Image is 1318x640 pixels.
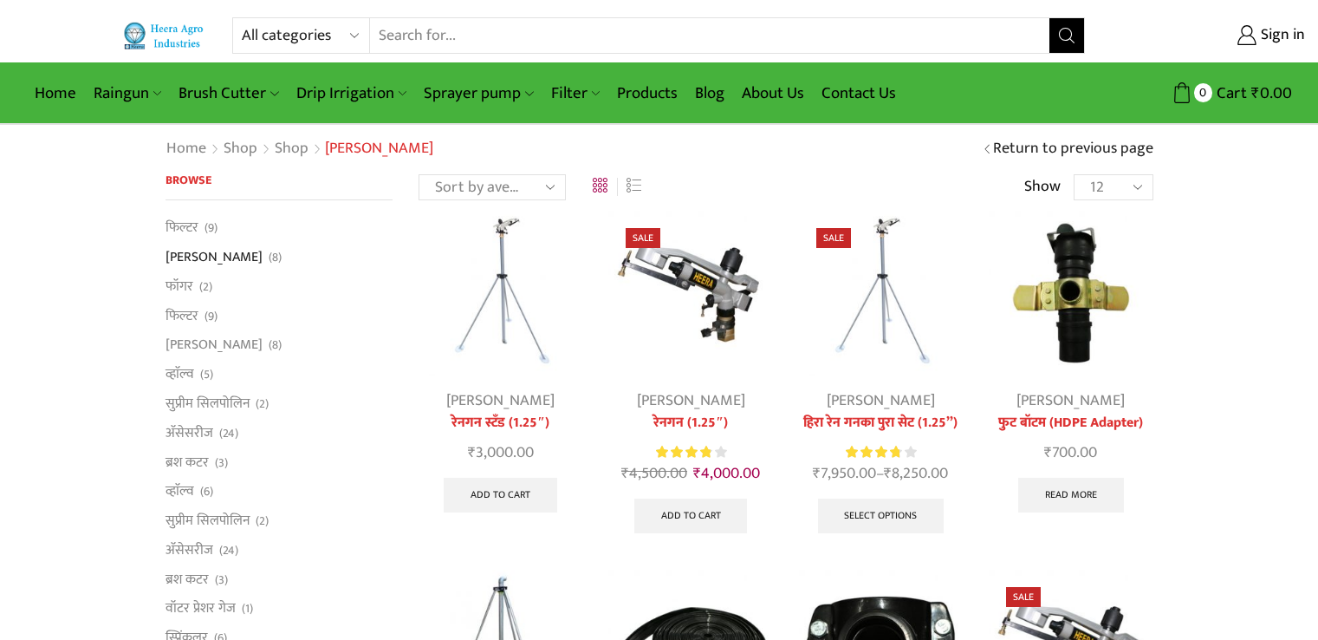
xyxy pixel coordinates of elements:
span: Rated out of 5 [846,443,900,461]
a: Return to previous page [993,138,1153,160]
span: Sign in [1256,24,1305,47]
a: About Us [733,73,813,114]
span: (2) [256,513,269,530]
a: Select options for “फुट बॉटम (HDPE Adapter)” [1018,478,1124,513]
bdi: 8,250.00 [884,460,948,487]
span: (8) [269,336,282,354]
a: रेनगन (1.25″) [608,413,772,434]
a: अ‍ॅसेसरीज [166,418,213,447]
a: Add to cart: “रेनगन (1.25")” [634,499,748,533]
span: 0 [1194,83,1212,101]
a: सुप्रीम सिलपोलिन [166,389,250,418]
a: Filter [542,73,608,114]
span: (2) [256,395,269,413]
a: फिल्टर [166,301,198,330]
span: (3) [215,571,228,589]
bdi: 700.00 [1044,440,1097,466]
a: Brush Cutter [170,73,287,114]
span: ₹ [813,460,821,487]
a: वॉटर प्रेशर गेज [166,594,236,624]
input: Search for... [370,18,1050,53]
img: Heera Raingun [608,211,772,375]
img: Heera Rain Gun Complete Set [799,211,963,375]
a: Blog [686,73,733,114]
div: Rated 3.86 out of 5 [846,443,916,461]
a: Products [608,73,686,114]
a: व्हाॅल्व [166,477,194,506]
a: Add to cart: “रेनगन स्टॅंड (1.25")” [444,478,557,513]
a: फिल्टर [166,218,198,242]
a: Drip Irrigation [288,73,415,114]
span: (24) [219,542,238,559]
span: (6) [200,483,213,500]
a: फॉगर [166,271,193,301]
a: हिरा रेन गनका पुरा सेट (1.25”) [799,413,963,434]
a: Sign in [1111,20,1305,51]
a: [PERSON_NAME] [1016,388,1125,414]
bdi: 4,500.00 [621,460,687,487]
span: (9) [205,219,218,237]
a: [PERSON_NAME] [166,330,263,360]
a: फुट बॉटम (HDPE Adapter) [989,413,1152,434]
bdi: 4,000.00 [693,460,760,487]
a: [PERSON_NAME] [827,388,935,414]
span: Browse [166,170,211,190]
a: Shop [223,138,258,160]
a: [PERSON_NAME] [166,243,263,272]
span: ₹ [884,460,892,487]
a: ब्रश कटर [166,447,209,477]
span: ₹ [468,440,476,466]
span: Show [1024,176,1061,199]
nav: Breadcrumb [166,138,433,160]
span: ₹ [1251,80,1260,107]
a: सुप्रीम सिलपोलिन [166,506,250,536]
a: अ‍ॅसेसरीज [166,535,213,565]
a: [PERSON_NAME] [637,388,745,414]
span: (3) [215,454,228,472]
span: (1) [242,600,253,617]
a: Sprayer pump [415,73,542,114]
span: (5) [200,366,213,383]
span: ₹ [621,460,629,487]
a: Home [26,73,85,114]
span: Sale [626,228,660,248]
a: ब्रश कटर [166,565,209,594]
span: Sale [816,228,851,248]
a: Shop [274,138,309,160]
a: [PERSON_NAME] [446,388,555,414]
select: Shop order [419,174,566,200]
bdi: 7,950.00 [813,460,876,487]
a: 0 Cart ₹0.00 [1102,77,1292,109]
span: (8) [269,249,282,266]
bdi: 0.00 [1251,80,1292,107]
a: Raingun [85,73,170,114]
span: ₹ [693,460,701,487]
span: Sale [1006,587,1041,607]
a: Contact Us [813,73,905,114]
span: (2) [199,278,212,296]
span: ₹ [1044,440,1052,466]
span: Rated out of 5 [656,443,711,461]
span: (9) [205,308,218,325]
span: – [799,462,963,486]
img: Foot Bottom [989,211,1152,375]
a: रेनगन स्टॅंड (1.25″) [419,413,582,434]
span: Cart [1212,82,1247,105]
a: Select options for “हिरा रेन गनका पुरा सेट (1.25'')” [818,499,945,533]
div: Rated 3.89 out of 5 [656,443,726,461]
button: Search button [1049,18,1084,53]
bdi: 3,000.00 [468,440,534,466]
span: (24) [219,425,238,442]
a: Home [166,138,207,160]
h1: [PERSON_NAME] [325,140,433,159]
img: रेनगन स्टॅंड (1.25") [419,211,582,375]
a: व्हाॅल्व [166,360,194,389]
